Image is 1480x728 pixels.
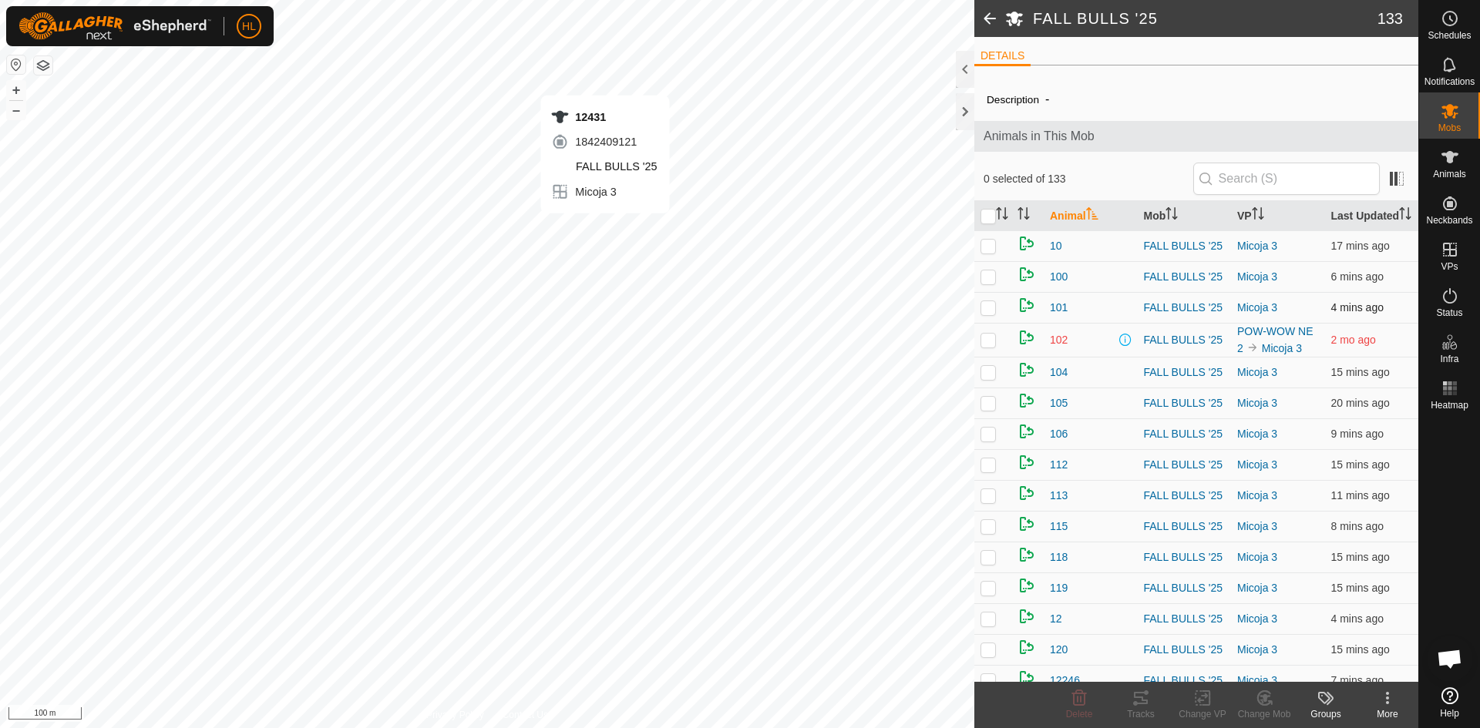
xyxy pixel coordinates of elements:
span: 9 Sept 2025, 10:29 am [1331,612,1384,625]
span: 113 [1050,488,1068,504]
img: returning on [1017,515,1036,533]
div: Change VP [1172,707,1233,721]
span: 118 [1050,549,1068,565]
span: Delete [1066,709,1093,720]
div: More [1357,707,1418,721]
span: 12 [1050,611,1062,627]
span: Help [1440,709,1459,718]
span: FALL BULLS '25 [572,160,657,173]
span: - [1039,86,1055,112]
span: 115 [1050,518,1068,535]
a: Micoja 3 [1237,582,1277,594]
div: FALL BULLS '25 [1144,518,1226,535]
span: 102 [1050,332,1068,348]
th: Mob [1138,201,1232,231]
span: 9 Sept 2025, 10:18 am [1331,582,1390,594]
div: FALL BULLS '25 [1144,457,1226,473]
a: Micoja 3 [1237,428,1277,440]
img: returning on [1017,669,1036,687]
span: 9 Sept 2025, 10:16 am [1331,240,1390,252]
a: Micoja 3 [1237,270,1277,283]
button: Map Layers [34,56,52,75]
p-sorticon: Activate to sort [1086,210,1098,222]
a: POW-WOW NE 2 [1237,325,1313,354]
a: Micoja 3 [1237,458,1277,471]
span: Status [1436,308,1462,317]
span: Neckbands [1426,216,1472,225]
span: 104 [1050,364,1068,381]
a: Micoja 3 [1237,489,1277,502]
a: Micoja 3 [1237,643,1277,656]
span: 101 [1050,300,1068,316]
span: 9 Sept 2025, 10:13 am [1331,397,1390,409]
h2: FALL BULLS '25 [1033,9,1377,28]
div: FALL BULLS '25 [1144,269,1226,285]
img: returning on [1017,453,1036,471]
span: Notifications [1424,77,1475,86]
div: FALL BULLS '25 [1144,642,1226,658]
div: Groups [1295,707,1357,721]
div: FALL BULLS '25 [1144,332,1226,348]
div: Micoja 3 [550,183,657,201]
span: 0 selected of 133 [984,171,1193,187]
a: Micoja 3 [1237,397,1277,409]
a: Help [1419,681,1480,724]
img: Gallagher Logo [18,12,211,40]
span: Animals in This Mob [984,127,1409,146]
span: 9 Sept 2025, 10:18 am [1331,458,1390,471]
div: Change Mob [1233,707,1295,721]
label: Description [987,94,1039,106]
a: Micoja 3 [1237,520,1277,532]
div: FALL BULLS '25 [1144,673,1226,689]
img: returning on [1017,391,1036,410]
img: returning on [1017,296,1036,314]
span: VPs [1441,262,1458,271]
div: FALL BULLS '25 [1144,611,1226,627]
button: – [7,101,25,119]
button: Reset Map [7,55,25,74]
span: 133 [1377,7,1403,30]
span: 120 [1050,642,1068,658]
div: FALL BULLS '25 [1144,238,1226,254]
div: FALL BULLS '25 [1144,549,1226,565]
span: 9 Sept 2025, 10:24 am [1331,428,1384,440]
span: 100 [1050,269,1068,285]
span: 106 [1050,426,1068,442]
a: Micoja 3 [1237,301,1277,314]
span: 12246 [1050,673,1080,689]
th: VP [1231,201,1325,231]
span: 9 Sept 2025, 10:22 am [1331,489,1390,502]
img: returning on [1017,234,1036,253]
div: FALL BULLS '25 [1144,364,1226,381]
a: Micoja 3 [1237,674,1277,686]
a: Contact Us [503,708,548,722]
img: to [1246,341,1259,354]
input: Search (S) [1193,163,1380,195]
span: 10 [1050,238,1062,254]
span: HL [242,18,256,35]
a: Micoja 3 [1237,366,1277,378]
span: 1 July 2025, 6:12 am [1331,334,1376,346]
img: returning on [1017,576,1036,595]
p-sorticon: Activate to sort [1399,210,1411,222]
div: FALL BULLS '25 [1144,580,1226,596]
span: Infra [1440,354,1458,364]
p-sorticon: Activate to sort [1252,210,1264,222]
span: 119 [1050,580,1068,596]
img: returning on [1017,422,1036,441]
div: FALL BULLS '25 [1144,300,1226,316]
div: FALL BULLS '25 [1144,426,1226,442]
a: Micoja 3 [1237,240,1277,252]
a: Micoja 3 [1262,342,1302,354]
div: Tracks [1110,707,1172,721]
span: 9 Sept 2025, 10:25 am [1331,520,1384,532]
span: Schedules [1428,31,1471,40]
span: 112 [1050,457,1068,473]
span: Mobs [1438,123,1461,133]
span: 105 [1050,395,1068,411]
button: + [7,81,25,99]
img: returning on [1017,328,1036,347]
div: Open chat [1427,636,1473,682]
th: Last Updated [1325,201,1419,231]
span: Heatmap [1431,401,1468,410]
